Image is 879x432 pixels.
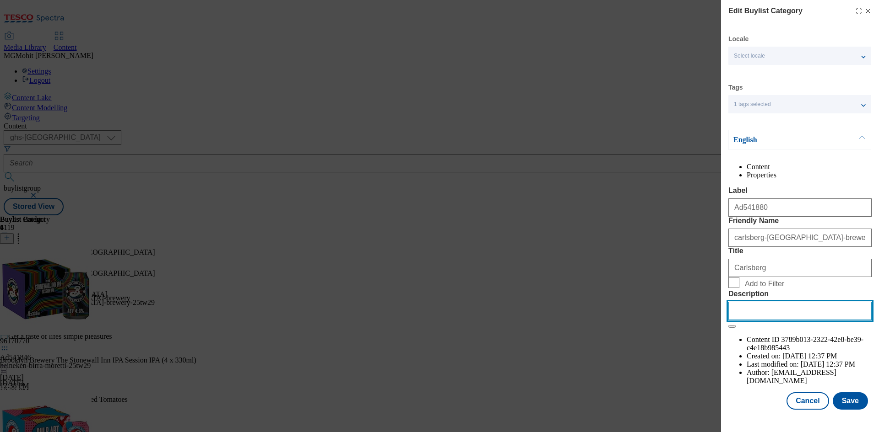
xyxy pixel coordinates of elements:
span: 3789b013-2322-42e8-be39-c4e18b985443 [747,336,863,352]
li: Properties [747,171,872,179]
span: [EMAIL_ADDRESS][DOMAIN_NAME] [747,368,836,384]
input: Enter Title [728,259,872,277]
span: Select locale [734,53,765,59]
li: Author: [747,368,872,385]
label: Label [728,187,872,195]
button: Save [833,392,868,410]
span: [DATE] 12:37 PM [782,352,837,360]
li: Content [747,163,872,171]
label: Friendly Name [728,217,872,225]
span: Add to Filter [745,280,784,288]
label: Tags [728,85,743,90]
div: Modal [728,5,872,410]
h4: Edit Buylist Category [728,5,803,16]
li: Last modified on: [747,360,872,368]
li: Created on: [747,352,872,360]
button: Select locale [728,47,871,65]
input: Enter Description [728,302,872,320]
button: Cancel [787,392,829,410]
label: Locale [728,37,749,42]
li: Content ID [747,336,872,352]
span: 1 tags selected [734,101,771,108]
span: [DATE] 12:37 PM [801,360,855,368]
button: 1 tags selected [728,95,871,113]
label: Title [728,247,872,255]
input: Enter Friendly Name [728,229,872,247]
input: Enter Label [728,198,872,217]
p: English [733,135,830,144]
label: Description [728,290,872,298]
